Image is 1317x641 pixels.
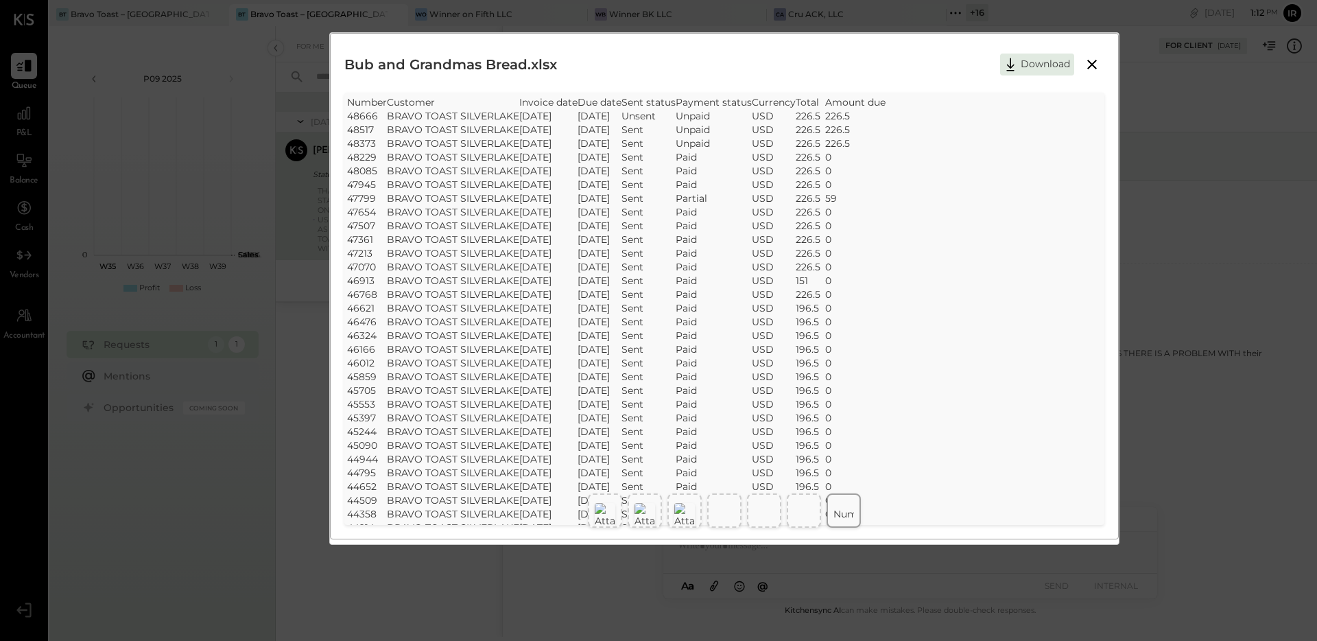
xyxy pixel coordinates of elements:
td: USD [752,439,796,452]
td: [DATE] [578,384,621,397]
td: 151 [796,274,825,288]
td: Paid [676,356,752,370]
td: 45859 [347,370,387,384]
td: [DATE] [578,452,621,466]
td: USD [752,315,796,329]
td: 45244 [347,425,387,439]
td: 196.5 [796,397,825,411]
td: 226.5 [796,150,825,164]
td: Paid [676,205,752,219]
img: Attachment [674,503,695,528]
td: 196.5 [796,301,825,315]
td: 46166 [347,342,387,356]
td: 196.5 [796,480,825,493]
td: Sent [621,356,676,370]
td: [DATE] [578,480,621,493]
td: BRAVO TOAST SILVERLAKE [387,137,519,150]
td: [DATE] [578,315,621,329]
td: 0 [825,219,886,233]
td: USD [752,384,796,397]
td: 0 [825,439,886,452]
td: Paid [676,397,752,411]
td: 0 [825,329,886,342]
td: 196.5 [796,439,825,452]
td: USD [752,205,796,219]
td: Sent [621,123,676,137]
td: Paid [676,288,752,301]
td: [DATE] [578,233,621,246]
td: 196.5 [796,370,825,384]
td: Sent [621,452,676,466]
td: Sent [621,370,676,384]
td: USD [752,137,796,150]
td: Paid [676,164,752,178]
td: Paid [676,150,752,164]
td: [DATE] [578,246,621,260]
td: [DATE] [578,288,621,301]
td: Paid [676,342,752,356]
td: [DATE] [519,452,578,466]
td: BRAVO TOAST SILVERLAKE [387,342,519,356]
td: BRAVO TOAST SILVERLAKE [387,288,519,301]
td: 196.5 [796,356,825,370]
td: Unpaid [676,123,752,137]
td: 0 [825,288,886,301]
td: Currency [752,95,796,109]
td: [DATE] [519,370,578,384]
td: [DATE] [578,109,621,123]
td: USD [752,370,796,384]
td: BRAVO TOAST SILVERLAKE [387,397,519,411]
td: 226.5 [796,260,825,274]
td: BRAVO TOAST SILVERLAKE [387,260,519,274]
td: 196.5 [796,425,825,439]
td: Sent [621,233,676,246]
td: 226.5 [796,219,825,233]
td: 46913 [347,274,387,288]
img: Attachment [595,503,615,528]
td: Paid [676,411,752,425]
td: 45397 [347,411,387,425]
td: 0 [825,466,886,480]
td: [DATE] [519,123,578,137]
td: Sent [621,329,676,342]
td: [DATE] [519,397,578,411]
td: [DATE] [519,178,578,191]
td: [DATE] [578,425,621,439]
td: [DATE] [519,150,578,164]
td: 48229 [347,150,387,164]
td: 47070 [347,260,387,274]
td: [DATE] [519,164,578,178]
td: BRAVO TOAST SILVERLAKE [387,384,519,397]
td: 196.5 [796,411,825,425]
td: 226.5 [796,137,825,150]
td: USD [752,191,796,205]
td: BRAVO TOAST SILVERLAKE [387,205,519,219]
td: [DATE] [519,219,578,233]
td: BRAVO TOAST SILVERLAKE [387,425,519,439]
td: 196.5 [796,452,825,466]
td: Paid [676,246,752,260]
td: Paid [676,219,752,233]
td: 47213 [347,246,387,260]
td: USD [752,233,796,246]
td: 226.5 [796,205,825,219]
td: [DATE] [578,466,621,480]
td: BRAVO TOAST SILVERLAKE [387,452,519,466]
td: Sent [621,150,676,164]
td: Sent [621,315,676,329]
td: [DATE] [519,342,578,356]
td: 0 [825,356,886,370]
td: Paid [676,315,752,329]
td: 48666 [347,109,387,123]
td: Customer [387,95,519,109]
td: Payment status [676,95,752,109]
td: [DATE] [519,288,578,301]
td: 226.5 [825,137,886,150]
td: USD [752,288,796,301]
td: USD [752,178,796,191]
td: 0 [825,342,886,356]
td: Sent [621,301,676,315]
td: [DATE] [578,274,621,288]
td: BRAVO TOAST SILVERLAKE [387,329,519,342]
td: 47654 [347,205,387,219]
